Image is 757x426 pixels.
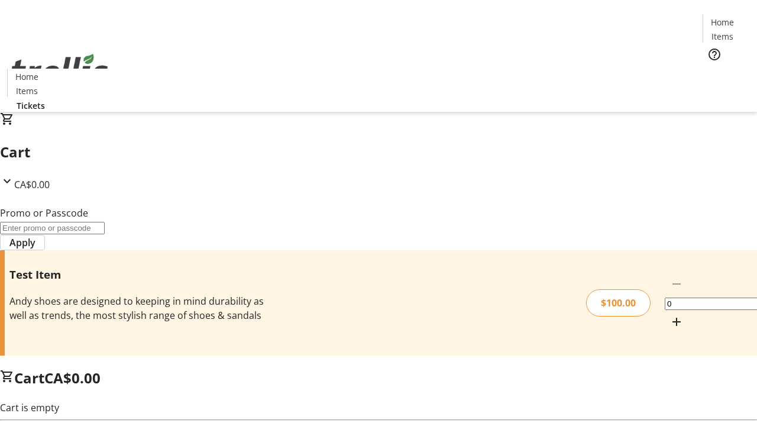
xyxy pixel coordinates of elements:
[711,16,734,28] span: Home
[14,178,50,191] span: CA$0.00
[9,266,268,283] h3: Test Item
[8,70,46,83] a: Home
[703,30,741,43] a: Items
[7,41,112,100] img: Orient E2E Organization SdwJoS00mz's Logo
[9,235,35,250] span: Apply
[8,85,46,97] a: Items
[703,69,750,81] a: Tickets
[9,294,268,322] div: Andy shoes are designed to keeping in mind durability as well as trends, the most stylish range o...
[16,85,38,97] span: Items
[703,43,726,66] button: Help
[15,70,38,83] span: Home
[7,99,54,112] a: Tickets
[703,16,741,28] a: Home
[17,99,45,112] span: Tickets
[665,310,688,334] button: Increment by one
[712,69,740,81] span: Tickets
[586,289,651,317] div: $100.00
[711,30,733,43] span: Items
[44,368,101,388] span: CA$0.00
